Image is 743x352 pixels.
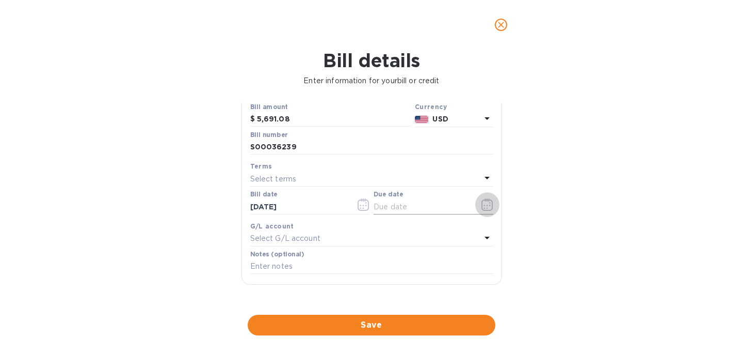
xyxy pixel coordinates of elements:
span: Save [256,319,487,331]
h1: Bill details [8,50,735,71]
input: Due date [374,199,471,215]
b: Currency [415,103,447,111]
button: close [489,12,513,37]
label: Bill date [250,192,278,198]
input: Enter bill number [250,140,493,155]
div: $ [250,112,257,127]
p: Bill image [246,297,498,308]
input: Enter notes [250,259,493,274]
input: $ Enter bill amount [257,112,411,127]
button: Save [248,315,495,335]
label: Notes (optional) [250,251,304,257]
label: Due date [374,192,403,198]
p: Enter information for your bill or credit [8,75,735,86]
p: Select G/L account [250,233,320,244]
input: Select date [250,199,348,215]
b: USD [432,115,448,123]
label: Bill amount [250,104,287,110]
b: G/L account [250,222,294,230]
b: Terms [250,162,272,170]
p: Select terms [250,174,297,185]
img: USD [415,116,429,123]
label: Bill number [250,132,287,138]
